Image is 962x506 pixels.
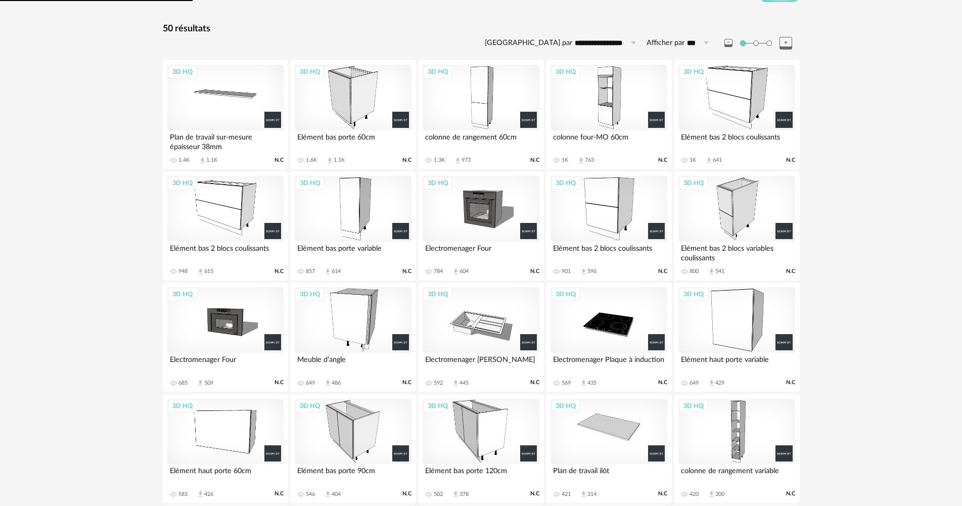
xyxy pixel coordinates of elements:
[295,242,411,262] div: Elément bas porte variable
[306,268,315,275] div: 857
[168,288,197,301] div: 3D HQ
[163,394,288,503] a: 3D HQ Elément haut porte 60cm 583 Download icon 426 N.C
[204,268,213,275] div: 615
[587,491,597,498] div: 314
[562,157,568,164] div: 1K
[295,65,325,78] div: 3D HQ
[423,399,452,412] div: 3D HQ
[462,157,471,164] div: 973
[402,379,411,386] span: N.C
[587,380,597,387] div: 435
[690,268,699,275] div: 800
[546,283,671,392] a: 3D HQ Electromenager Plaque à induction 569 Download icon 435 N.C
[715,491,724,498] div: 300
[295,464,411,484] div: Elément bas porte 90cm
[658,157,667,164] span: N.C
[786,268,795,275] span: N.C
[658,268,667,275] span: N.C
[674,171,799,281] a: 3D HQ Elément bas 2 blocs variables coulissants 800 Download icon 541 N.C
[786,379,795,386] span: N.C
[274,490,284,497] span: N.C
[423,130,539,151] div: colonne de rangement 60cm
[452,268,460,275] span: Download icon
[678,353,795,373] div: Elément haut porte variable
[332,268,341,275] div: 614
[577,157,585,164] span: Download icon
[460,268,469,275] div: 604
[434,491,443,498] div: 502
[178,380,188,387] div: 685
[551,130,667,151] div: colonne four-MO 60cm
[546,60,671,169] a: 3D HQ colonne four-MO 60cm 1K Download icon 763 N.C
[163,60,288,169] a: 3D HQ Plan de travail sur-mesure épaisseur 38mm 1.4K Download icon 1.1K N.C
[708,268,715,275] span: Download icon
[306,157,317,164] div: 1.6K
[678,130,795,151] div: Elément bas 2 blocs coulissants
[178,157,190,164] div: 1.4K
[423,464,539,484] div: Elément bas porte 120cm
[324,268,332,275] span: Download icon
[423,242,539,262] div: Electromenager Four
[562,491,571,498] div: 421
[562,268,571,275] div: 901
[197,379,204,387] span: Download icon
[206,157,217,164] div: 1.1K
[295,130,411,151] div: Elément bas porte 60cm
[658,379,667,386] span: N.C
[324,379,332,387] span: Download icon
[715,380,724,387] div: 429
[168,176,197,190] div: 3D HQ
[295,176,325,190] div: 3D HQ
[551,176,580,190] div: 3D HQ
[674,283,799,392] a: 3D HQ Elément haut porte variable 649 Download icon 429 N.C
[562,380,571,387] div: 569
[546,171,671,281] a: 3D HQ Elément bas 2 blocs coulissants 901 Download icon 596 N.C
[402,157,411,164] span: N.C
[290,171,416,281] a: 3D HQ Elément bas porte variable 857 Download icon 614 N.C
[690,491,699,498] div: 420
[679,65,708,78] div: 3D HQ
[274,268,284,275] span: N.C
[708,490,715,498] span: Download icon
[546,394,671,503] a: 3D HQ Plan de travail ilôt 421 Download icon 314 N.C
[580,268,587,275] span: Download icon
[332,380,341,387] div: 486
[434,380,443,387] div: 592
[197,490,204,498] span: Download icon
[204,491,213,498] div: 426
[197,268,204,275] span: Download icon
[332,491,341,498] div: 404
[163,283,288,392] a: 3D HQ Electromenager Four 685 Download icon 509 N.C
[423,65,452,78] div: 3D HQ
[585,157,594,164] div: 763
[647,38,684,48] label: Afficher par
[460,491,469,498] div: 378
[678,464,795,484] div: colonne de rangement variable
[167,130,284,151] div: Plan de travail sur-mesure épaisseur 38mm
[306,380,315,387] div: 649
[708,379,715,387] span: Download icon
[274,157,284,164] span: N.C
[295,353,411,373] div: Meuble d'angle
[418,171,543,281] a: 3D HQ Electromenager Four 784 Download icon 604 N.C
[690,157,696,164] div: 1K
[715,268,724,275] div: 541
[418,394,543,503] a: 3D HQ Elément bas porte 120cm 502 Download icon 378 N.C
[551,353,667,373] div: Electromenager Plaque à induction
[167,242,284,262] div: Elément bas 2 blocs coulissants
[178,268,188,275] div: 948
[434,157,445,164] div: 1.3K
[452,379,460,387] span: Download icon
[423,288,452,301] div: 3D HQ
[167,353,284,373] div: Electromenager Four
[295,399,325,412] div: 3D HQ
[705,157,713,164] span: Download icon
[306,491,315,498] div: 546
[530,490,539,497] span: N.C
[674,394,799,503] a: 3D HQ colonne de rangement variable 420 Download icon 300 N.C
[580,490,587,498] span: Download icon
[786,157,795,164] span: N.C
[551,65,580,78] div: 3D HQ
[530,379,539,386] span: N.C
[274,379,284,386] span: N.C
